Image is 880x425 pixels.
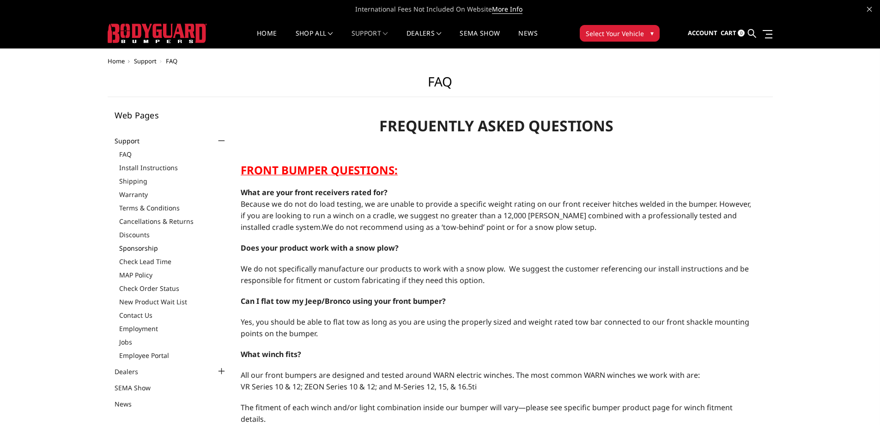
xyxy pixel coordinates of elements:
a: Cart 0 [721,21,745,46]
span: 0 [738,30,745,37]
span: What winch fits? [241,349,301,359]
span: ▾ [650,28,654,38]
a: Dealers [407,30,442,48]
span: Cart [721,29,736,37]
a: Support [115,136,151,146]
a: Support [134,57,157,65]
a: Check Lead Time [119,257,227,266]
a: Cancellations & Returns [119,216,227,226]
a: Sponsorship [119,243,227,253]
span: Can I flat tow my Jeep/Bronco using your front bumper? [241,296,446,306]
h5: Web Pages [115,111,227,119]
a: Home [257,30,277,48]
strong: Does your product work with a snow plow? [241,243,399,253]
a: Check Order Status [119,283,227,293]
a: News [115,399,143,409]
a: Support [352,30,388,48]
button: Select Your Vehicle [580,25,660,42]
a: Home [108,57,125,65]
a: SEMA Show [115,383,162,393]
a: Account [688,21,717,46]
span: FAQ [166,57,177,65]
a: More Info [492,5,522,14]
a: Shipping [119,176,227,186]
strong: FRONT BUMPER QUESTIONS: [241,162,398,178]
span: We do not recommend using as a ‘tow-behind’ point or for a snow plow setup. [322,222,596,232]
span: VR Series 10 & 12; ZEON Series 10 & 12; and M-Series 12, 15, & 16.5ti [241,382,477,392]
span: Yes, you should be able to flat tow as long as you are using the properly sized and weight rated ... [241,317,749,339]
a: Jobs [119,337,227,347]
a: MAP Policy [119,270,227,280]
a: News [518,30,537,48]
img: BODYGUARD BUMPERS [108,24,207,43]
a: Employment [119,324,227,333]
h1: FAQ [108,74,773,97]
a: Terms & Conditions [119,203,227,213]
a: Warranty [119,190,227,199]
a: Contact Us [119,310,227,320]
a: Dealers [115,367,150,376]
strong: FREQUENTLY ASKED QUESTIONS [379,116,613,136]
span: We do not specifically manufacture our products to work with a snow plow. We suggest the customer... [241,264,749,285]
a: SEMA Show [460,30,500,48]
a: FAQ [119,149,227,159]
a: Install Instructions [119,163,227,172]
a: shop all [296,30,333,48]
span: What are your front receivers rated for? [241,187,388,197]
a: Discounts [119,230,227,240]
legend: Please double check spelling [256,49,512,55]
span: Account [688,29,717,37]
iframe: Chat Widget [834,381,880,425]
span: Because we do not do load testing, we are unable to provide a specific weight rating on our front... [241,199,751,232]
span: The fitment of each winch and/or light combination inside our bumper will vary—please see specifi... [241,402,733,424]
a: Employee Portal [119,351,227,360]
span: Select Your Vehicle [586,29,644,38]
strong: Last Name: [256,1,291,8]
a: New Product Wait List [119,297,227,307]
strong: Email: [256,39,275,46]
span: All our front bumpers are designed and tested around WARN electric winches. The most common WARN ... [241,370,700,380]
